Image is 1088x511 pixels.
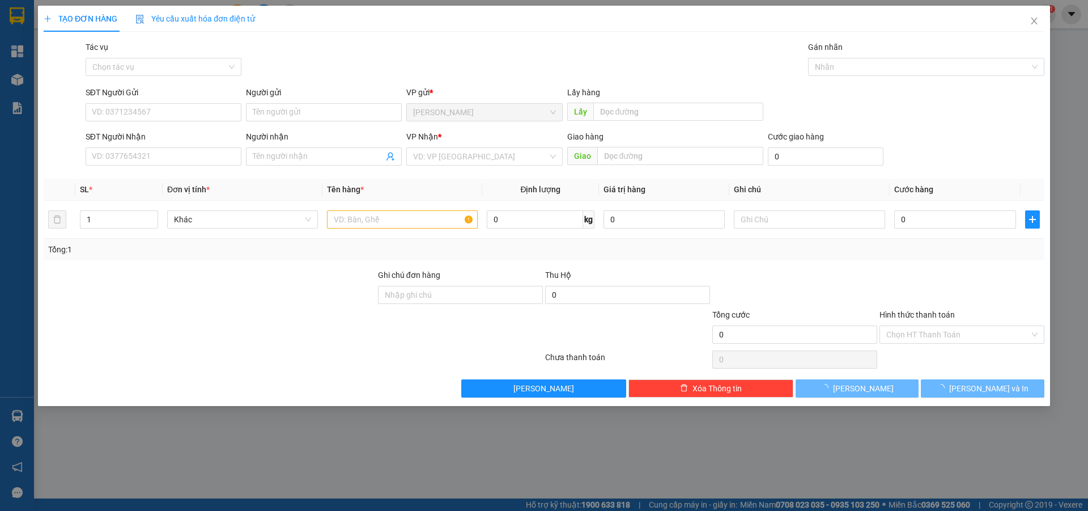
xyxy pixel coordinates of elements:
span: close [1030,16,1039,26]
input: Dọc đường [593,103,763,121]
button: deleteXóa Thông tin [629,379,794,398]
label: Gán nhãn [808,43,843,52]
span: Tên hàng [327,185,364,194]
span: loading [821,384,834,392]
span: user-add [386,152,396,161]
img: icon [135,15,144,24]
span: TẠO ĐƠN HÀNG [44,14,117,23]
input: 0 [603,210,725,229]
div: Chưa thanh toán [544,351,711,371]
span: Định lượng [521,185,561,194]
span: Yêu cầu xuất hóa đơn điện tử [135,14,255,23]
label: Hình thức thanh toán [879,310,955,319]
button: [PERSON_NAME] [796,379,919,398]
span: SL [80,185,89,194]
span: loading [937,384,949,392]
div: SĐT Người Gửi [86,86,241,99]
span: Lấy [567,103,593,121]
span: [PERSON_NAME] [514,382,575,395]
span: [PERSON_NAME] và In [949,382,1028,395]
div: SĐT Người Nhận [86,130,241,143]
button: delete [48,210,66,229]
div: Người nhận [246,130,402,143]
span: plus [44,15,52,23]
input: Dọc đường [597,147,763,165]
div: Tổng: 1 [48,243,420,256]
span: Giá trị hàng [603,185,645,194]
span: Cước hàng [894,185,933,194]
input: Cước giao hàng [768,147,883,166]
span: Lấy hàng [567,88,600,97]
span: [PERSON_NAME] [834,382,894,395]
label: Cước giao hàng [768,132,824,141]
span: VP Nhận [407,132,439,141]
label: Tác vụ [86,43,108,52]
button: Close [1018,6,1050,37]
span: Xóa Thông tin [692,382,742,395]
span: delete [680,384,688,393]
button: [PERSON_NAME] và In [921,379,1044,398]
span: Giao hàng [567,132,603,141]
span: Thu Hộ [545,271,571,280]
label: Ghi chú đơn hàng [378,271,440,280]
input: Ghi chú đơn hàng [378,286,543,304]
th: Ghi chú [730,179,890,201]
span: kg [583,210,594,229]
span: Tổng cước [712,310,750,319]
button: plus [1025,210,1040,229]
span: Đơn vị tính [167,185,210,194]
div: VP gửi [407,86,563,99]
span: plus [1026,215,1039,224]
button: [PERSON_NAME] [462,379,627,398]
span: Gia Nghĩa [414,104,556,121]
span: Khác [174,211,311,228]
input: VD: Bàn, Ghế [327,210,478,229]
input: Ghi Chú [734,210,885,229]
div: Người gửi [246,86,402,99]
span: Giao [567,147,597,165]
